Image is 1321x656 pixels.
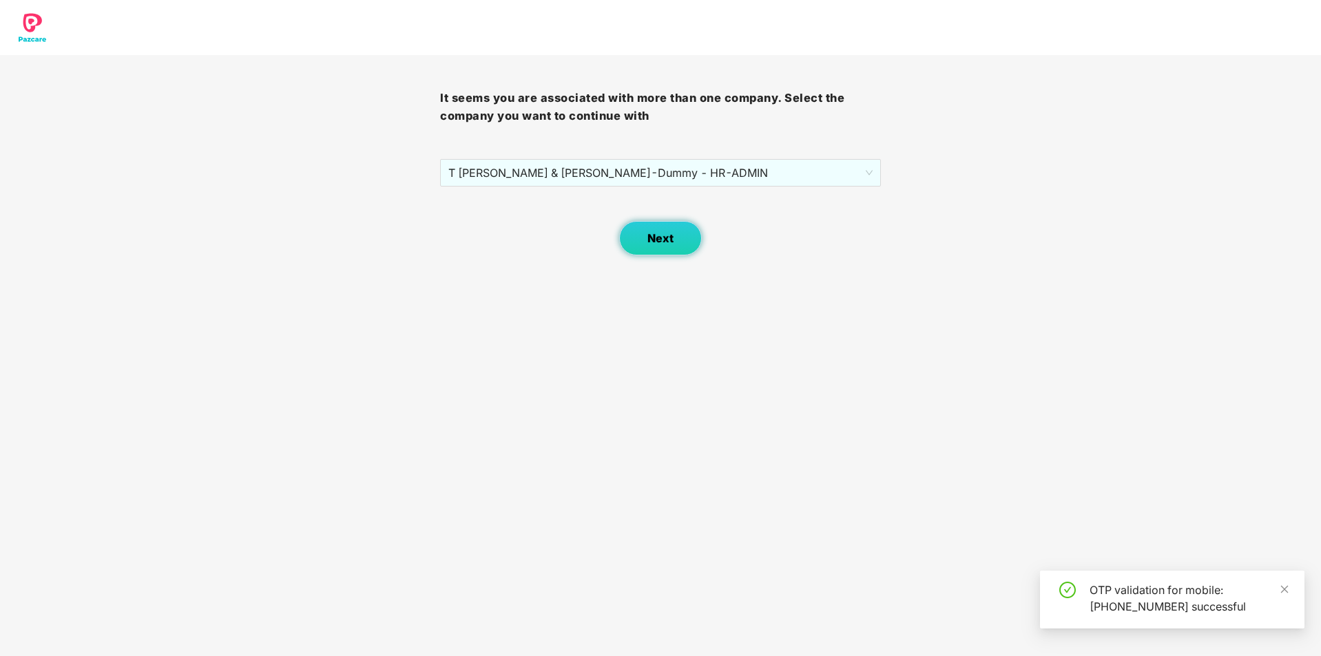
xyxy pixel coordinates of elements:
[1059,582,1076,598] span: check-circle
[647,232,674,245] span: Next
[619,221,702,255] button: Next
[448,160,872,186] span: T [PERSON_NAME] & [PERSON_NAME] - Dummy - HR - ADMIN
[1090,582,1288,615] div: OTP validation for mobile: [PHONE_NUMBER] successful
[1280,584,1289,594] span: close
[440,89,880,125] h3: It seems you are associated with more than one company. Select the company you want to continue with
